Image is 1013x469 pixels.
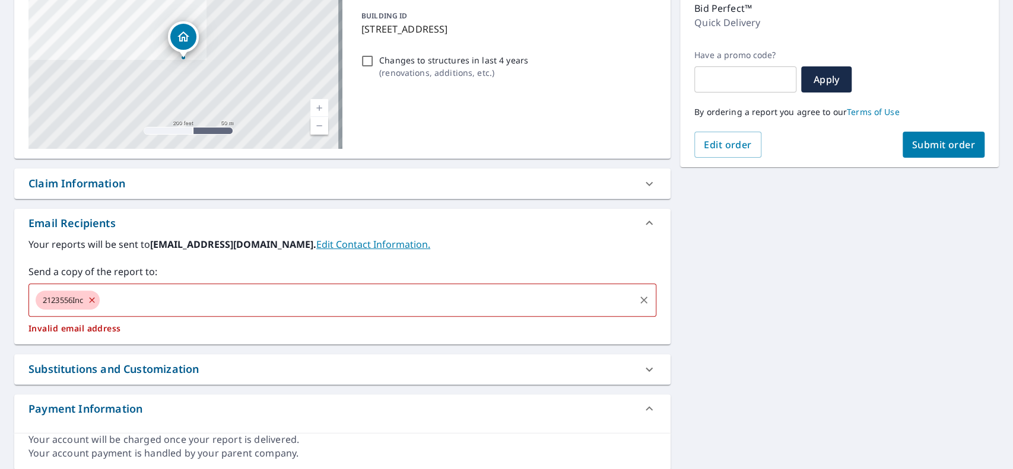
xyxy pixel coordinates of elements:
p: Bid Perfect™ [694,1,752,15]
p: Invalid email address [28,323,656,334]
p: Quick Delivery [694,15,760,30]
span: Submit order [912,138,976,151]
div: Your account payment is handled by your parent company. [28,446,656,460]
p: [STREET_ADDRESS] [361,22,652,36]
div: Payment Information [28,401,142,417]
div: Your account will be charged once your report is delivered. [28,433,656,446]
span: Edit order [704,138,752,151]
div: Email Recipients [28,215,116,231]
a: Current Level 17, Zoom Out [310,117,328,135]
button: Submit order [903,132,985,158]
p: Changes to structures in last 4 years [379,54,528,66]
button: Apply [801,66,852,92]
span: 2123556Inc [36,295,91,306]
div: Substitutions and Customization [28,361,199,377]
label: Send a copy of the report to: [28,264,656,279]
div: Claim Information [28,176,125,192]
p: BUILDING ID [361,11,407,21]
b: [EMAIL_ADDRESS][DOMAIN_NAME]. [150,238,316,251]
div: 2123556Inc [36,291,100,310]
a: Terms of Use [847,106,900,117]
div: Email Recipients [14,209,671,237]
label: Have a promo code? [694,50,796,60]
div: Payment Information [14,394,671,423]
div: Dropped pin, building 1, Residential property, 6123 CENTRE ST N CALGARY AB T2K0V1 [168,21,199,58]
a: Current Level 17, Zoom In [310,99,328,117]
p: ( renovations, additions, etc. ) [379,66,528,79]
span: Apply [811,73,842,86]
button: Edit order [694,132,761,158]
a: EditContactInfo [316,238,430,251]
label: Your reports will be sent to [28,237,656,251]
div: Substitutions and Customization [14,354,671,384]
p: By ordering a report you agree to our [694,107,985,117]
button: Clear [636,292,652,308]
div: Claim Information [14,168,671,199]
